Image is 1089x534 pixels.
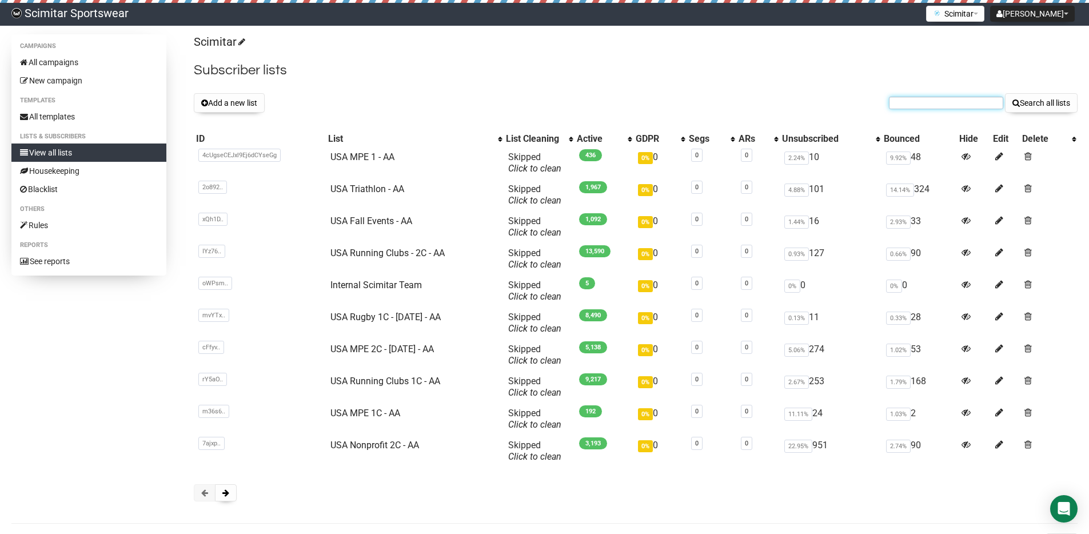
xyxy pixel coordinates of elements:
[881,307,958,339] td: 28
[194,35,244,49] a: Scimitar
[330,152,394,162] a: USA MPE 1 - AA
[638,312,653,324] span: 0%
[198,213,228,226] span: xQh1D..
[881,275,958,307] td: 0
[784,408,812,421] span: 11.11%
[784,312,809,325] span: 0.13%
[633,275,687,307] td: 0
[886,344,911,357] span: 1.02%
[330,312,441,322] a: USA Rugby 1C - [DATE] - AA
[508,227,561,238] a: Click to clean
[689,133,725,145] div: Segs
[11,144,166,162] a: View all lists
[194,131,326,147] th: ID: No sort applied, sorting is disabled
[745,344,748,351] a: 0
[11,39,166,53] li: Campaigns
[198,341,224,354] span: cFfyv..
[990,6,1075,22] button: [PERSON_NAME]
[886,312,911,325] span: 0.33%
[745,184,748,191] a: 0
[881,371,958,403] td: 168
[638,248,653,260] span: 0%
[780,211,881,243] td: 16
[881,179,958,211] td: 324
[784,376,809,389] span: 2.67%
[508,376,561,398] span: Skipped
[579,341,607,353] span: 5,138
[745,312,748,319] a: 0
[11,180,166,198] a: Blacklist
[508,355,561,366] a: Click to clean
[579,405,602,417] span: 192
[579,309,607,321] span: 8,490
[508,195,561,206] a: Click to clean
[780,371,881,403] td: 253
[991,131,1019,147] th: Edit: No sort applied, sorting is disabled
[330,440,419,451] a: USA Nonprofit 2C - AA
[198,245,225,258] span: IYz76..
[784,184,809,197] span: 4.88%
[506,133,563,145] div: List Cleaning
[11,238,166,252] li: Reports
[784,152,809,165] span: 2.24%
[881,435,958,467] td: 90
[881,211,958,243] td: 33
[784,344,809,357] span: 5.06%
[11,53,166,71] a: All campaigns
[508,184,561,206] span: Skipped
[780,403,881,435] td: 24
[881,339,958,371] td: 53
[504,131,575,147] th: List Cleaning: No sort applied, activate to apply an ascending sort
[194,93,265,113] button: Add a new list
[508,163,561,174] a: Click to clean
[198,277,232,290] span: oWPsm..
[1005,93,1078,113] button: Search all lists
[633,147,687,179] td: 0
[780,275,881,307] td: 0
[11,107,166,126] a: All templates
[638,376,653,388] span: 0%
[633,243,687,275] td: 0
[784,280,800,293] span: 0%
[881,131,958,147] th: Bounced: No sort applied, sorting is disabled
[687,131,736,147] th: Segs: No sort applied, activate to apply an ascending sort
[633,179,687,211] td: 0
[330,248,445,258] a: USA Running Clubs - 2C - AA
[784,216,809,229] span: 1.44%
[508,419,561,430] a: Click to clean
[633,371,687,403] td: 0
[575,131,633,147] th: Active: No sort applied, activate to apply an ascending sort
[881,243,958,275] td: 90
[11,8,22,18] img: c430136311b1e6f103092caacf47139d
[745,248,748,255] a: 0
[633,339,687,371] td: 0
[579,373,607,385] span: 9,217
[739,133,768,145] div: ARs
[780,179,881,211] td: 101
[638,280,653,292] span: 0%
[780,339,881,371] td: 274
[330,216,412,226] a: USA Fall Events - AA
[886,152,911,165] span: 9.92%
[508,323,561,334] a: Click to clean
[508,451,561,462] a: Click to clean
[926,6,984,22] button: Scimitar
[508,344,561,366] span: Skipped
[695,248,699,255] a: 0
[638,216,653,228] span: 0%
[638,184,653,196] span: 0%
[886,408,911,421] span: 1.03%
[745,216,748,223] a: 0
[636,133,676,145] div: GDPR
[736,131,780,147] th: ARs: No sort applied, activate to apply an ascending sort
[11,202,166,216] li: Others
[780,307,881,339] td: 11
[638,152,653,164] span: 0%
[638,344,653,356] span: 0%
[198,373,227,386] span: rY5aO..
[745,376,748,383] a: 0
[993,133,1017,145] div: Edit
[508,259,561,270] a: Click to clean
[198,181,227,194] span: 2o892..
[198,309,229,322] span: mvYTx..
